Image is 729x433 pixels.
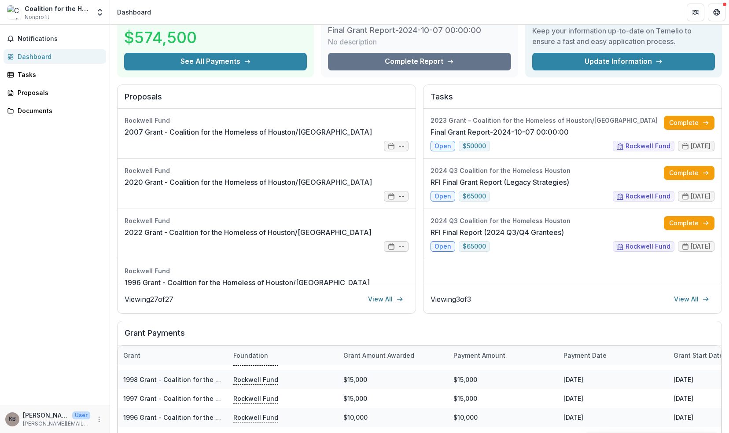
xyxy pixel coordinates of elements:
div: [DATE] [558,408,668,427]
button: Open entity switcher [94,4,106,21]
p: No description [328,37,377,47]
div: Coalition for the Homeless of Houston/[GEOGRAPHIC_DATA] [25,4,90,13]
h2: Tasks [431,92,714,109]
button: See All Payments [124,53,307,70]
button: Get Help [708,4,725,21]
a: Proposals [4,85,106,100]
p: Viewing 3 of 3 [431,294,471,305]
div: Payment Amount [448,346,558,365]
div: [DATE] [558,389,668,408]
a: 1996 Grant - Coalition for the Homeless of Houston/[GEOGRAPHIC_DATA] [123,414,346,421]
div: $10,000 [448,408,558,427]
p: [PERSON_NAME][EMAIL_ADDRESS][PERSON_NAME][DOMAIN_NAME] [23,420,90,428]
div: $15,000 [448,389,558,408]
div: Payment Amount [448,351,511,360]
div: Grant amount awarded [338,351,420,360]
div: Grant [118,351,146,360]
span: Nonprofit [25,13,49,21]
a: Complete [664,166,714,180]
h2: Grant Payments [125,328,714,345]
h3: Keep your information up-to-date on Temelio to ensure a fast and easy application process. [532,26,715,47]
a: 2007 Grant - Coalition for the Homeless of Houston/[GEOGRAPHIC_DATA] [125,127,372,137]
div: $10,000 [338,408,448,427]
div: Tasks [18,70,99,79]
a: 2022 Grant - Coalition for the Homeless of Houston/[GEOGRAPHIC_DATA] [125,227,372,238]
button: Partners [687,4,704,21]
a: Tasks [4,67,106,82]
a: Update Information [532,53,715,70]
a: 2020 Grant - Coalition for the Homeless of Houston/[GEOGRAPHIC_DATA] [125,177,372,187]
div: Grant [118,346,228,365]
div: $15,000 [338,389,448,408]
div: Payment date [558,346,668,365]
div: Dashboard [117,7,151,17]
h3: Final Grant Report-2024-10-07 00:00:00 [328,26,481,35]
button: More [94,414,104,425]
div: Katina Baldwin [9,416,16,422]
p: Rockwell Fund [233,374,278,384]
p: Rockwell Fund [233,412,278,422]
div: Foundation [228,346,338,365]
div: Grant amount awarded [338,346,448,365]
div: Grant start date [668,351,729,360]
div: Documents [18,106,99,115]
div: [DATE] [558,370,668,389]
div: Payment date [558,351,612,360]
p: Viewing 27 of 27 [125,294,173,305]
a: View All [669,292,714,306]
div: Dashboard [18,52,99,61]
a: Complete [664,216,714,230]
div: Proposals [18,88,99,97]
div: $15,000 [338,370,448,389]
a: RFI Final Grant Report (Legacy Strategies) [431,177,569,187]
a: 1997 Grant - Coalition for the Homeless of Houston/[GEOGRAPHIC_DATA] [123,395,346,402]
h2: Proposals [125,92,409,109]
a: View All [363,292,409,306]
p: User [72,411,90,419]
a: Complete Report [328,53,511,70]
p: Rockwell Fund [233,356,278,365]
span: Notifications [18,35,103,43]
h3: $574,500 [124,26,197,49]
button: Notifications [4,32,106,46]
a: 1998 Grant - Coalition for the Homeless of Houston/[GEOGRAPHIC_DATA] [123,376,346,383]
a: RFI Final Report (2024 Q3/Q4 Grantees) [431,227,564,238]
a: Complete [664,116,714,130]
div: $15,000 [448,370,558,389]
img: Coalition for the Homeless of Houston/Harris County [7,5,21,19]
a: Documents [4,103,106,118]
a: Final Grant Report-2024-10-07 00:00:00 [431,127,569,137]
nav: breadcrumb [114,6,155,18]
p: [PERSON_NAME] [23,411,69,420]
p: Rockwell Fund [233,393,278,403]
a: Dashboard [4,49,106,64]
div: Foundation [228,351,273,360]
a: 1996 Grant - Coalition for the Homeless of Houston/[GEOGRAPHIC_DATA] [125,277,370,288]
